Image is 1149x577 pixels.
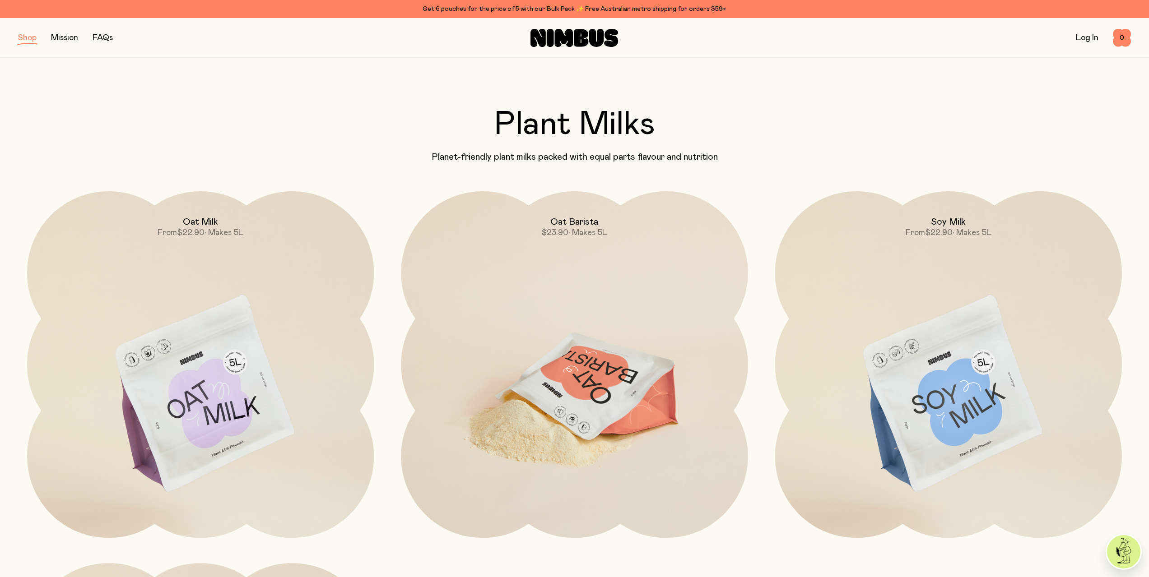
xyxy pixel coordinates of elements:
h2: Plant Milks [18,108,1131,141]
h2: Soy Milk [931,217,966,227]
span: $23.90 [541,229,568,237]
a: Oat MilkFrom$22.90• Makes 5L [27,191,374,538]
span: $22.90 [177,229,205,237]
span: From [906,229,925,237]
span: $22.90 [925,229,953,237]
div: Get 6 pouches for the price of 5 with our Bulk Pack ✨ Free Australian metro shipping for orders $59+ [18,4,1131,14]
h2: Oat Milk [183,217,218,227]
a: Log In [1076,34,1098,42]
p: Planet-friendly plant milks packed with equal parts flavour and nutrition [18,152,1131,162]
h2: Oat Barista [550,217,598,227]
a: Mission [51,34,78,42]
a: FAQs [93,34,113,42]
span: • Makes 5L [205,229,243,237]
span: • Makes 5L [953,229,991,237]
button: 0 [1113,29,1131,47]
a: Soy MilkFrom$22.90• Makes 5L [775,191,1122,538]
a: Oat Barista$23.90• Makes 5L [401,191,748,538]
span: • Makes 5L [568,229,607,237]
img: agent [1107,535,1140,568]
span: From [158,229,177,237]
